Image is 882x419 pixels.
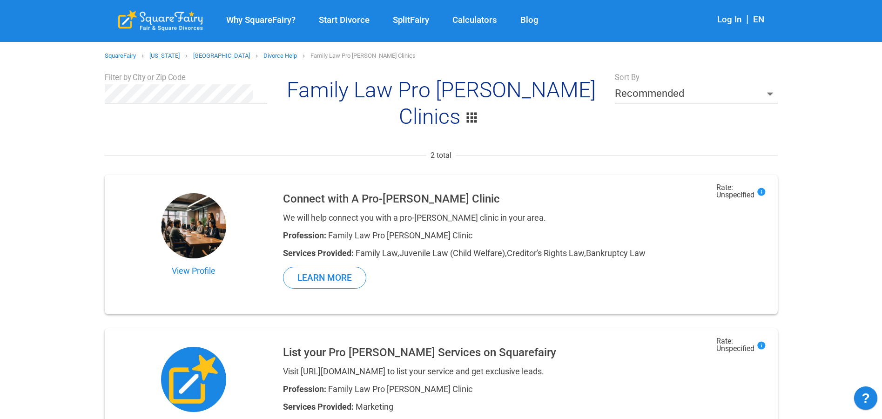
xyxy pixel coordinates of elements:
[283,230,326,240] span: Profession:
[381,15,441,26] a: SplitFairy
[283,384,326,394] span: Profession:
[105,72,186,83] label: Filter by City or Zip Code
[283,267,366,289] a: Learn More
[161,347,226,412] img: 1707685498031_EXPERT_PROFILE_PHOTO.jpg
[615,84,778,103] div: Recommended
[615,72,640,83] label: Sort By
[283,367,707,376] div: Visit [URL][DOMAIN_NAME] to list your service and get exclusive leads.
[161,193,226,258] img: 1722030790864_EXPERT_PROFILE_PHOTO.jpg
[509,15,550,26] a: Blog
[283,193,707,204] div: Connect with A Pro-[PERSON_NAME] Clinic
[283,248,354,258] span: Services Provided:
[586,248,646,258] span: Bankruptcy Law
[149,52,180,59] a: [US_STATE]
[741,13,753,25] span: |
[275,77,607,130] h1: Family Law Pro [PERSON_NAME] Clinics
[105,52,136,59] a: SquareFairy
[716,338,768,352] div: Unspecified
[441,15,509,26] a: Calculators
[283,402,354,412] span: Services Provided:
[283,385,707,393] div: Family Law Pro [PERSON_NAME] Clinic
[97,137,778,167] div: 2 total
[716,337,733,345] span: Rate:
[717,14,741,25] a: Log In
[118,10,203,31] div: SquareFairy Logo
[283,347,707,358] div: List your Pro [PERSON_NAME] Services on Squarefairy
[283,231,707,240] div: Family Law Pro [PERSON_NAME] Clinic
[753,14,764,27] div: EN
[716,184,768,199] div: Unspecified
[215,15,307,26] a: Why SquareFairy?
[307,15,381,26] a: Start Divorce
[356,402,393,412] span: Marketing
[849,382,882,419] iframe: JSD widget
[193,52,250,59] a: [GEOGRAPHIC_DATA]
[123,193,265,276] a: View Profile
[310,49,416,63] p: Family Law Pro [PERSON_NAME] Clinics
[507,248,586,258] span: Creditor's Rights Law ,
[356,248,399,258] span: Family Law ,
[399,248,507,258] span: Juvenile Law (Child Welfare) ,
[263,52,297,59] a: Divorce Help
[283,214,707,222] div: We will help connect you with a pro-[PERSON_NAME] clinic in your area.
[716,183,733,192] span: Rate:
